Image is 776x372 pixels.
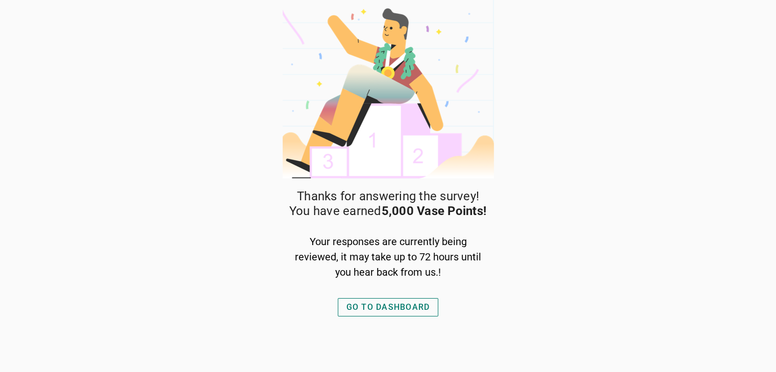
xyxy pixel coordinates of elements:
div: Your responses are currently being reviewed, it may take up to 72 hours until you hear back from ... [293,234,483,280]
span: You have earned [289,204,487,219]
div: GO TO DASHBOARD [346,301,430,313]
span: Thanks for answering the survey! [297,189,479,204]
strong: 5,000 Vase Points! [382,204,487,218]
button: GO TO DASHBOARD [338,298,439,316]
